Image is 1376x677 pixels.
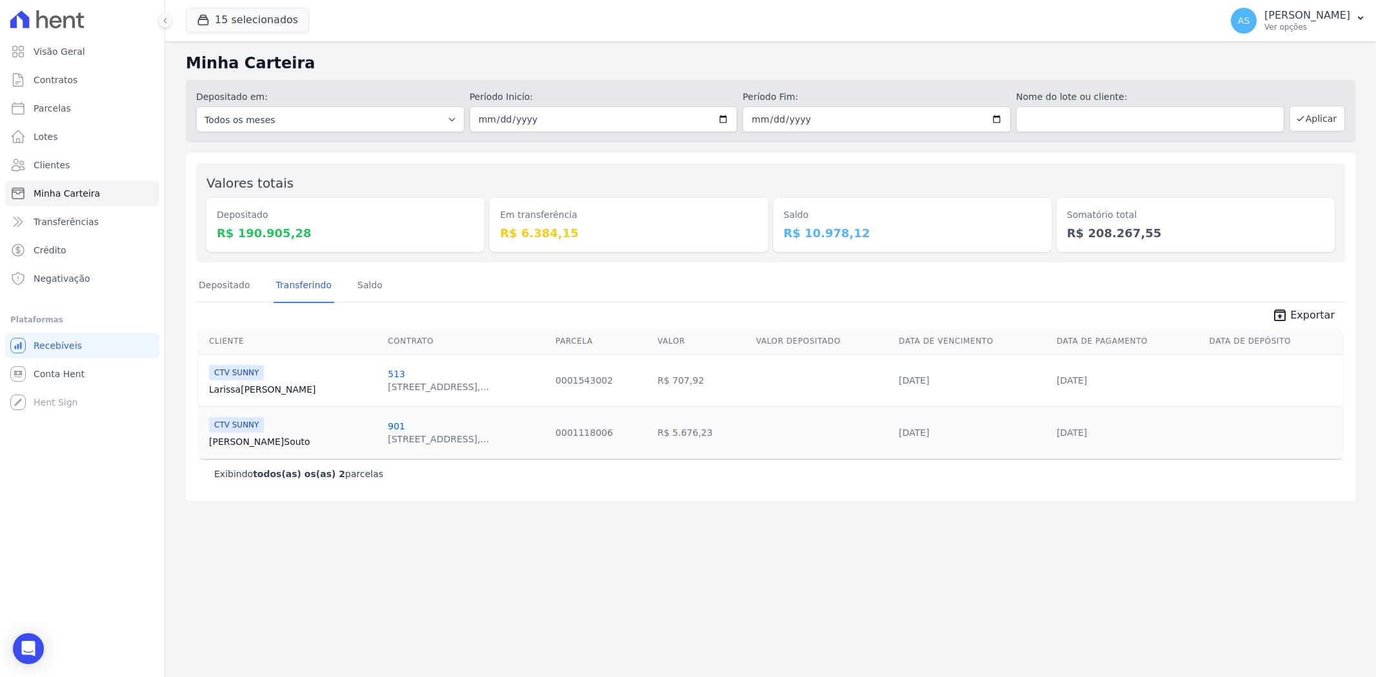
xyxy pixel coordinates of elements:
th: Data de Depósito [1204,328,1342,355]
p: Exibindo parcelas [214,467,383,480]
a: Crédito [5,237,159,263]
span: Recebíveis [34,339,82,352]
a: Minha Carteira [5,181,159,206]
th: Valor Depositado [751,328,893,355]
span: CTV SUNNY [209,365,264,380]
td: R$ 707,92 [652,354,751,406]
a: Recebíveis [5,333,159,358]
a: [DATE] [1057,375,1087,386]
a: Parcelas [5,95,159,121]
a: Transferências [5,209,159,235]
label: Período Fim: [743,90,1011,104]
a: 513 [388,369,405,379]
dt: Depositado [217,208,474,222]
span: Clientes [34,159,70,172]
a: unarchive Exportar [1262,308,1345,326]
label: Nome do lote ou cliente: [1016,90,1284,104]
b: todos(as) os(as) 2 [253,469,345,479]
a: 0001118006 [555,427,613,438]
a: [DATE] [1057,427,1087,438]
a: Conta Hent [5,361,159,387]
div: Open Intercom Messenger [13,633,44,664]
a: Larissa[PERSON_NAME] [209,383,377,396]
div: [STREET_ADDRESS],... [388,433,489,446]
th: Parcela [550,328,652,355]
a: Contratos [5,67,159,93]
th: Valor [652,328,751,355]
span: Parcelas [34,102,71,115]
a: 901 [388,421,405,431]
th: Cliente [199,328,383,355]
a: [DATE] [899,375,929,386]
a: 0001543002 [555,375,613,386]
button: AS [PERSON_NAME] Ver opções [1221,3,1376,39]
dt: Somatório total [1067,208,1324,222]
span: Lotes [34,130,58,143]
p: [PERSON_NAME] [1264,9,1350,22]
dt: Saldo [784,208,1041,222]
dd: R$ 208.267,55 [1067,224,1324,242]
button: Aplicar [1290,106,1345,132]
span: Negativação [34,272,90,285]
dd: R$ 10.978,12 [784,224,1041,242]
button: 15 selecionados [186,8,309,32]
dt: Em transferência [500,208,757,222]
a: Depositado [196,270,253,303]
th: Contrato [383,328,550,355]
label: Período Inicío: [470,90,738,104]
span: Minha Carteira [34,187,100,200]
dd: R$ 190.905,28 [217,224,474,242]
span: Exportar [1290,308,1335,323]
a: Saldo [355,270,385,303]
a: Negativação [5,266,159,291]
h2: Minha Carteira [186,52,1355,75]
a: Lotes [5,124,159,150]
label: Valores totais [206,175,294,191]
div: Plataformas [10,312,154,328]
a: Transferindo [274,270,335,303]
label: Depositado em: [196,92,268,102]
span: Conta Hent [34,368,85,380]
i: unarchive [1272,308,1288,323]
a: Clientes [5,152,159,178]
p: Ver opções [1264,22,1350,32]
span: Crédito [34,244,66,257]
span: Visão Geral [34,45,85,58]
a: Visão Geral [5,39,159,64]
a: [DATE] [899,427,929,438]
td: R$ 5.676,23 [652,406,751,458]
div: [STREET_ADDRESS],... [388,380,489,393]
span: Transferências [34,215,99,228]
span: Contratos [34,74,77,86]
span: AS [1238,16,1250,25]
a: [PERSON_NAME]Souto [209,435,377,448]
th: Data de Pagamento [1052,328,1204,355]
th: Data de Vencimento [893,328,1052,355]
span: CTV SUNNY [209,417,264,433]
dd: R$ 6.384,15 [500,224,757,242]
